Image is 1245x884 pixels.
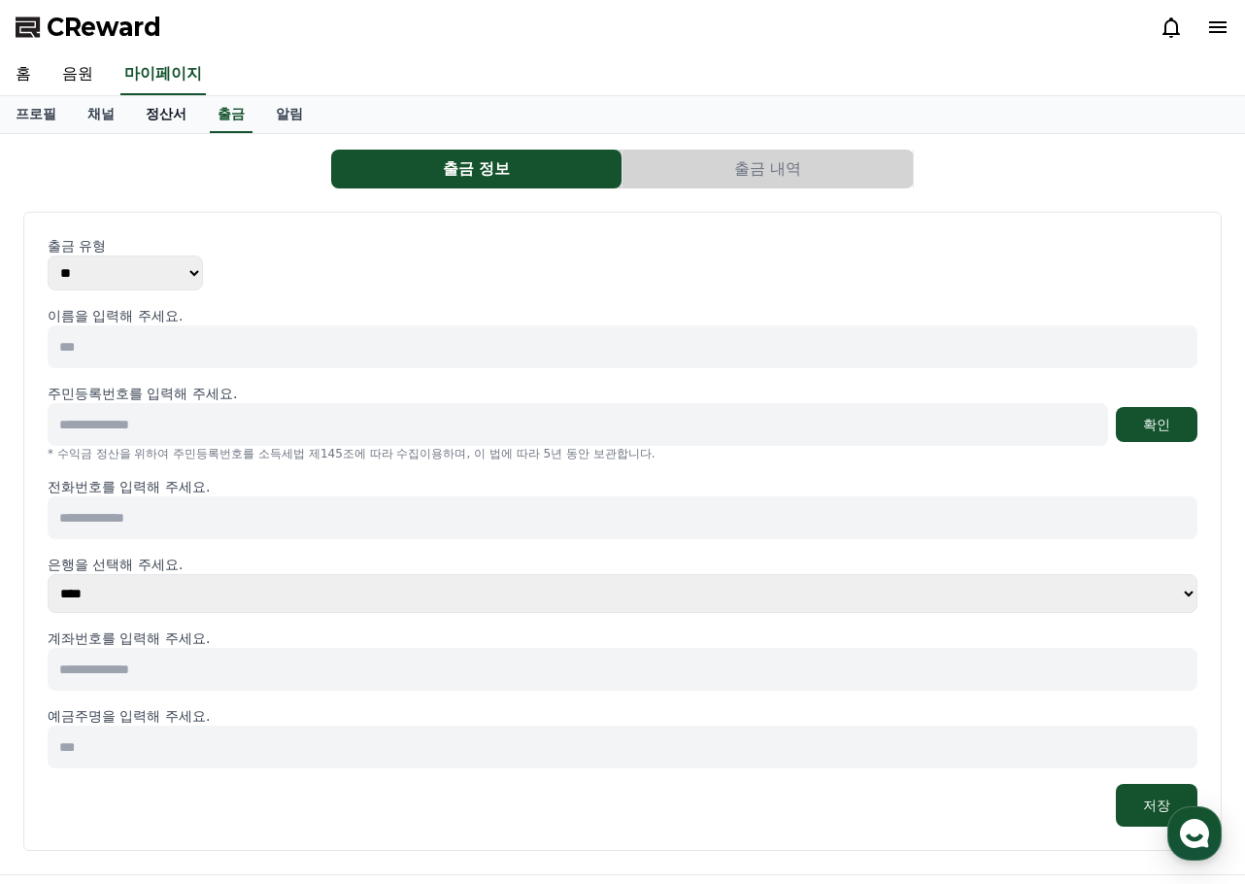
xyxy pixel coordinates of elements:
span: 홈 [61,645,73,661]
button: 확인 [1116,407,1197,442]
a: 출금 내역 [622,150,914,188]
p: 은행을 선택해 주세요. [48,555,1197,574]
button: 출금 내역 [622,150,913,188]
a: CReward [16,12,161,43]
p: 주민등록번호를 입력해 주세요. [48,384,237,403]
p: 이름을 입력해 주세요. [48,306,1197,325]
span: 대화 [178,646,201,662]
button: 출금 정보 [331,150,622,188]
a: 대화 [128,616,251,664]
p: 예금주명을 입력해 주세요. [48,706,1197,726]
a: 출금 [210,96,252,133]
a: 음원 [47,54,109,95]
p: * 수익금 정산을 위하여 주민등록번호를 소득세법 제145조에 따라 수집이용하며, 이 법에 따라 5년 동안 보관합니다. [48,446,1197,461]
a: 채널 [72,96,130,133]
a: 정산서 [130,96,202,133]
a: 설정 [251,616,373,664]
span: CReward [47,12,161,43]
p: 출금 유형 [48,236,1197,255]
a: 알림 [260,96,319,133]
a: 출금 정보 [331,150,622,188]
p: 전화번호를 입력해 주세요. [48,477,1197,496]
p: 계좌번호를 입력해 주세요. [48,629,1197,648]
span: 설정 [300,645,323,661]
a: 홈 [6,616,128,664]
button: 저장 [1116,784,1197,827]
a: 마이페이지 [120,54,206,95]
